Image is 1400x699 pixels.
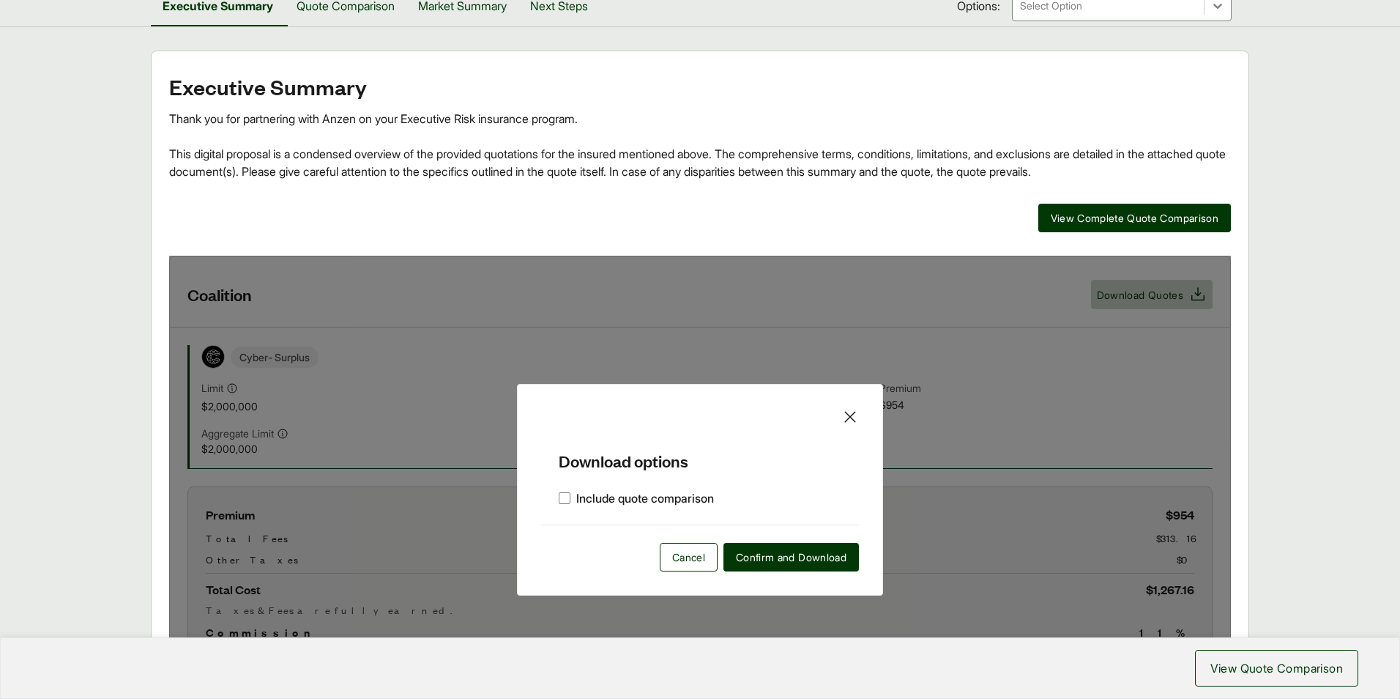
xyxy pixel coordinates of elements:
[1038,204,1232,232] button: View Complete Quote Comparison
[723,543,859,572] button: Confirm and Download
[559,489,714,507] label: Include quote comparison
[736,550,846,565] span: Confirm and Download
[541,426,859,472] h5: Download options
[169,110,1231,180] div: Thank you for partnering with Anzen on your Executive Risk insurance program. This digital propos...
[169,75,1231,98] h2: Executive Summary
[1195,650,1358,687] button: View Quote Comparison
[1210,659,1343,677] span: View Quote Comparison
[672,550,705,565] span: Cancel
[1051,210,1219,226] span: View Complete Quote Comparison
[660,543,718,572] button: Cancel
